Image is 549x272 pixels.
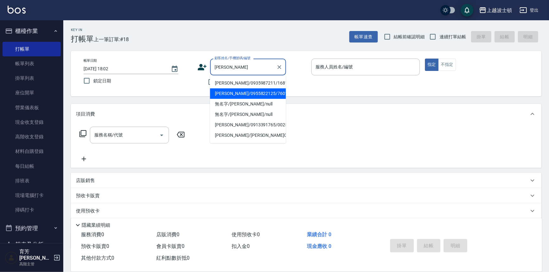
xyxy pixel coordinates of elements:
[232,243,250,249] span: 扣入金 0
[3,159,61,174] a: 每日結帳
[93,78,111,84] span: 鎖定日期
[19,249,52,261] h5: 育芳[PERSON_NAME]
[210,130,286,141] li: [PERSON_NAME]/[PERSON_NAME]081568/081568
[157,130,167,140] button: Open
[210,99,286,109] li: 無名字/[PERSON_NAME]/null
[517,4,541,16] button: 登出
[71,104,541,124] div: 項目消費
[76,193,100,199] p: 預收卡販賣
[425,59,439,71] button: 指定
[76,208,100,214] p: 使用預收卡
[3,144,61,159] a: 材料自購登錄
[307,243,331,249] span: 現金應收 0
[76,111,95,117] p: 項目消費
[156,255,190,261] span: 紅利點數折抵 0
[3,220,61,237] button: 預約管理
[3,130,61,144] a: 高階收支登錄
[232,231,260,237] span: 使用預收卡 0
[3,42,61,56] a: 打帳單
[71,188,541,203] div: 預收卡販賣
[3,236,61,253] button: 報表及分析
[440,34,466,40] span: 連續打單結帳
[84,64,165,74] input: YYYY/MM/DD hh:mm
[210,109,286,120] li: 無名字/[PERSON_NAME]/null
[3,85,61,100] a: 座位開單
[215,56,251,60] label: 顧客姓名/手機號碼/編號
[307,231,331,237] span: 業績合計 0
[81,243,109,249] span: 預收卡販賣 0
[156,243,184,249] span: 會員卡販賣 0
[5,251,18,264] img: Person
[438,59,456,71] button: 不指定
[71,173,541,188] div: 店販銷售
[3,174,61,188] a: 排班表
[394,34,425,40] span: 結帳前確認明細
[94,35,129,43] span: 上一筆訂單:#18
[156,231,179,237] span: 店販消費 0
[3,188,61,203] a: 現場電腦打卡
[210,78,286,88] li: [PERSON_NAME]/0935987211/168168
[8,6,26,14] img: Logo
[3,115,61,130] a: 現金收支登錄
[487,6,512,14] div: 上越波士頓
[210,88,286,99] li: [PERSON_NAME]/0955822125/760120
[81,255,114,261] span: 其他付款方式 0
[19,261,52,267] p: 高階主管
[461,4,473,16] button: save
[3,100,61,115] a: 營業儀表板
[3,23,61,39] button: 櫃檯作業
[275,63,284,72] button: Clear
[81,231,104,237] span: 服務消費 0
[3,71,61,85] a: 掛單列表
[84,58,97,63] label: 帳單日期
[3,56,61,71] a: 帳單列表
[76,177,95,184] p: 店販銷售
[210,120,286,130] li: [PERSON_NAME]/0913391765/002503
[71,35,94,43] h3: 打帳單
[71,28,94,32] h2: Key In
[82,222,110,229] p: 隱藏業績明細
[167,61,182,77] button: Choose date, selected date is 2025-10-13
[71,203,541,218] div: 使用預收卡
[477,4,515,17] button: 上越波士頓
[349,31,378,43] button: 帳單速查
[3,203,61,217] a: 掃碼打卡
